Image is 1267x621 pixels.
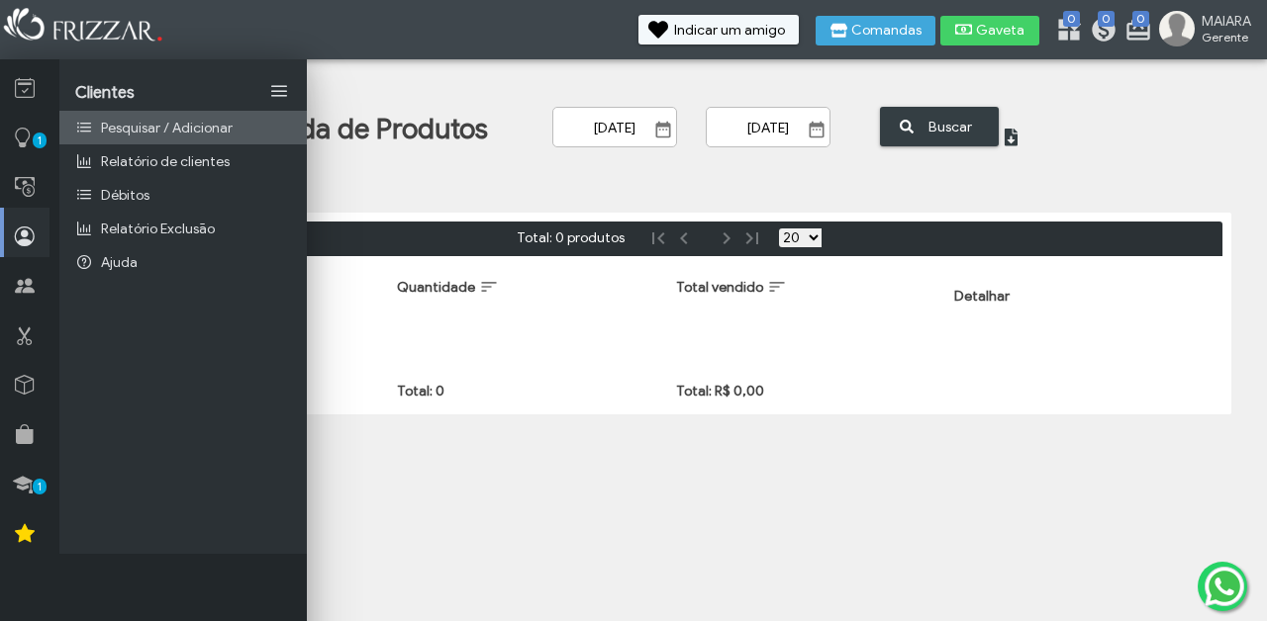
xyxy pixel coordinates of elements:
span: Relatório Exclusão [101,221,215,237]
span: Detalhar [954,288,1010,305]
span: Gerente [1202,30,1251,44]
span: Ajuda [101,254,138,271]
button: Buscar [880,107,999,146]
a: 0 [1124,16,1144,47]
td: Total: 0 [387,377,665,405]
input: Data Inicial [552,107,677,147]
a: 0 [1090,16,1110,47]
a: 0 [1055,16,1075,47]
span: 1 [33,133,47,148]
span: Indicar um amigo [674,24,785,38]
span: Pesquisar / Adicionar [101,120,233,136]
th: Total vendido: activate to sort column ascending [666,256,944,337]
button: ui-button [1000,107,1044,151]
a: Relatório de clientes [59,144,307,178]
span: Total vendido [676,279,763,296]
span: Gaveta [976,24,1025,38]
button: Show Calendar [649,120,677,139]
span: Comandas [851,24,922,38]
span: MAIARA [1202,13,1251,30]
a: Relatório Exclusão [59,212,307,245]
span: Quantidade [397,279,475,296]
input: Data Final [706,107,830,147]
img: whatsapp.png [1201,563,1248,610]
span: Relatório de clientes [101,153,230,170]
span: 0 [1132,11,1149,27]
td: Nenhum registro encontrado. [109,337,1222,377]
button: Indicar um amigo [638,15,799,44]
span: Clientes [75,83,135,103]
th: Quantidade: activate to sort column ascending [387,256,665,337]
button: Show Calendar [803,120,830,139]
span: Buscar [916,112,985,142]
button: Gaveta [940,16,1039,45]
div: Paginação [109,222,1222,256]
span: 1 [33,479,47,494]
span: 0 [1098,11,1115,27]
a: Ajuda [59,245,307,279]
a: Débitos [59,178,307,212]
span: ui-button [1014,115,1030,144]
span: Débitos [101,187,149,204]
button: Comandas [816,16,935,45]
th: Detalhar [944,256,1222,337]
a: Pesquisar / Adicionar [59,111,307,144]
a: MAIARA Gerente [1159,11,1257,50]
span: Total: 0 produtos [511,227,631,248]
td: Total: R$ 0,00 [666,377,944,405]
span: 0 [1063,11,1080,27]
